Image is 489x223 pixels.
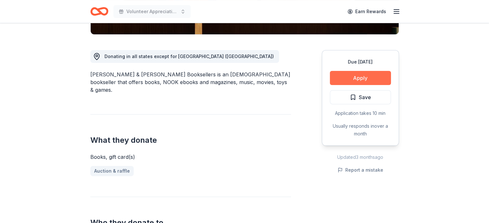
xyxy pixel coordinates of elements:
div: Books, gift card(s) [90,153,291,161]
div: Application takes 10 min [330,109,391,117]
button: Report a mistake [338,166,383,174]
button: Apply [330,71,391,85]
a: Home [90,4,108,19]
span: Donating in all states except for [GEOGRAPHIC_DATA] ([GEOGRAPHIC_DATA]) [104,54,274,59]
div: Usually responds in over a month [330,122,391,138]
span: Volunteer Appreciation [126,8,178,15]
div: Due [DATE] [330,58,391,66]
a: Auction & raffle [90,166,134,176]
span: Save [359,93,371,101]
a: Earn Rewards [344,6,390,17]
button: Save [330,90,391,104]
div: [PERSON_NAME] & [PERSON_NAME] Booksellers is an [DEMOGRAPHIC_DATA] bookseller that offers books, ... [90,71,291,94]
button: Volunteer Appreciation [113,5,191,18]
div: Updated 3 months ago [322,153,399,161]
h2: What they donate [90,135,291,145]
